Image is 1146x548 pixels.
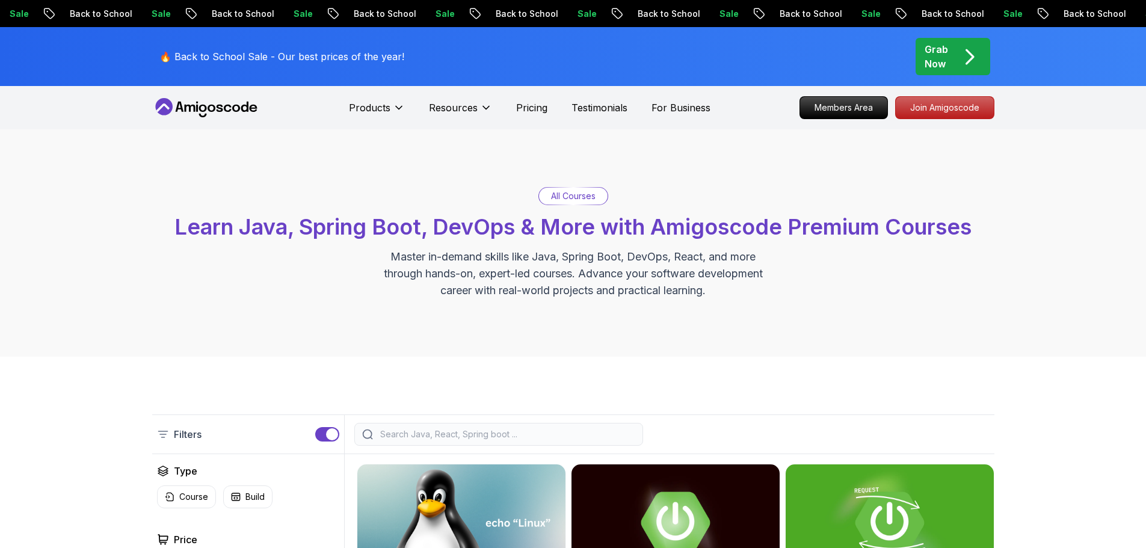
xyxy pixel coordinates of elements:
p: Resources [429,100,478,115]
p: Back to School [1004,8,1086,20]
p: Back to School [862,8,944,20]
p: Back to School [10,8,92,20]
a: Pricing [516,100,547,115]
p: Join Amigoscode [896,97,994,119]
p: Back to School [294,8,376,20]
p: Back to School [436,8,518,20]
button: Resources [429,100,492,125]
p: Sale [518,8,556,20]
p: Sale [802,8,840,20]
p: Members Area [800,97,887,119]
p: Sale [234,8,273,20]
p: Back to School [720,8,802,20]
h2: Type [174,464,197,478]
p: Sale [92,8,131,20]
p: Sale [1086,8,1124,20]
p: Products [349,100,390,115]
button: Build [223,485,273,508]
p: 🔥 Back to School Sale - Our best prices of the year! [159,49,404,64]
a: Testimonials [571,100,627,115]
p: Course [179,491,208,503]
input: Search Java, React, Spring boot ... [378,428,635,440]
p: Grab Now [925,42,948,71]
p: All Courses [551,190,596,202]
p: Back to School [578,8,660,20]
span: Learn Java, Spring Boot, DevOps & More with Amigoscode Premium Courses [174,214,972,240]
a: For Business [652,100,710,115]
p: Filters [174,427,202,442]
a: Join Amigoscode [895,96,994,119]
p: Back to School [152,8,234,20]
p: Sale [376,8,414,20]
a: Members Area [799,96,888,119]
p: Master in-demand skills like Java, Spring Boot, DevOps, React, and more through hands-on, expert-... [371,248,775,299]
p: Sale [944,8,982,20]
p: Sale [660,8,698,20]
h2: Price [174,532,197,547]
button: Products [349,100,405,125]
p: Build [245,491,265,503]
button: Course [157,485,216,508]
